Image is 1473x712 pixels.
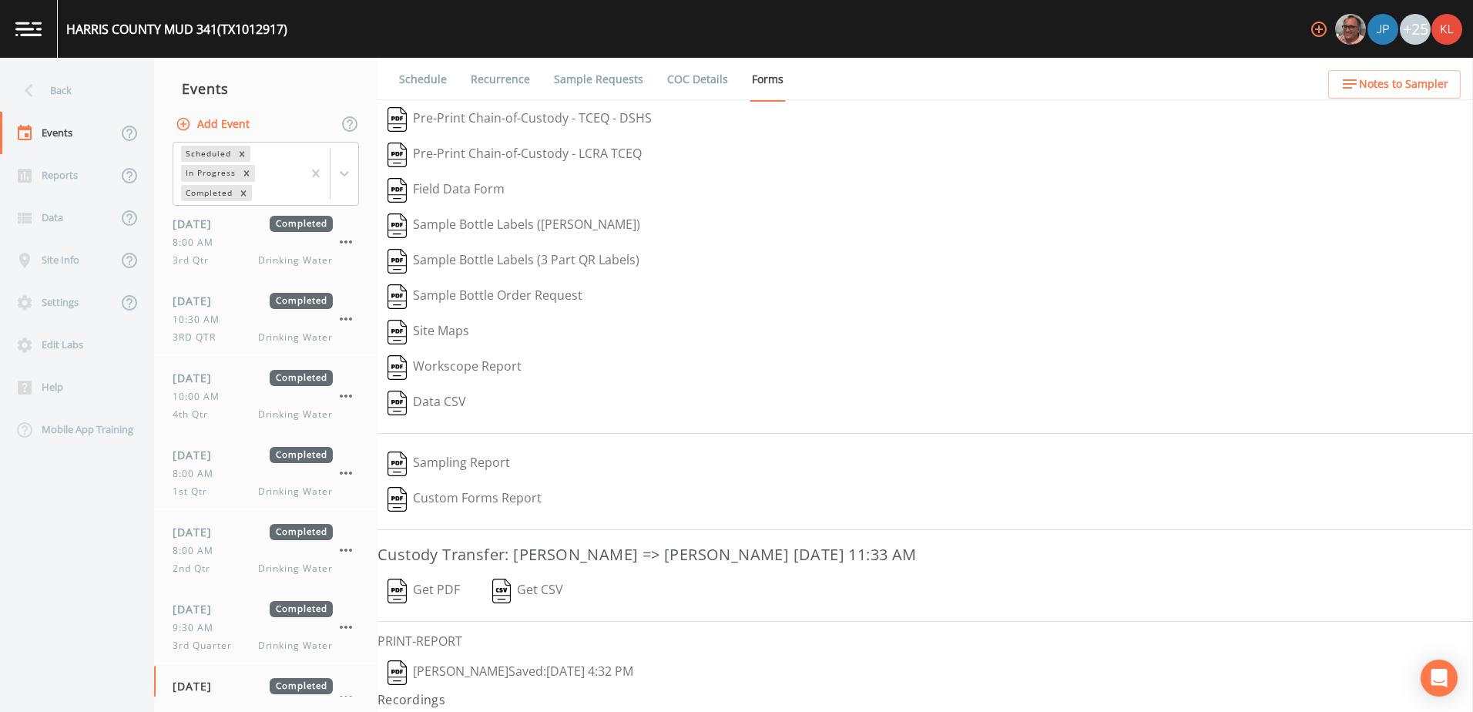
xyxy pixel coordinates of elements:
span: [DATE] [173,216,223,232]
span: Completed [270,216,333,232]
span: 1st Qtr [173,485,216,499]
img: svg%3e [388,284,407,309]
button: [PERSON_NAME]Saved:[DATE] 4:32 PM [377,655,643,690]
img: svg%3e [388,452,407,476]
a: Sample Requests [552,58,646,101]
span: 10:00 AM [173,390,229,404]
span: Completed [270,293,333,309]
img: svg%3e [388,249,407,274]
div: Completed [181,185,235,201]
div: Events [154,69,377,108]
span: [DATE] [173,524,223,540]
img: 9c4450d90d3b8045b2e5fa62e4f92659 [1431,14,1462,45]
span: 3rd Quarter [173,639,241,653]
span: 2nd Qtr [173,562,220,576]
a: [DATE]Completed8:00 AM2nd QtrDrinking Water [154,512,377,589]
span: [DATE] [173,601,223,617]
a: [DATE]Completed8:00 AM1st QtrDrinking Water [154,435,377,512]
button: Pre-Print Chain-of-Custody - TCEQ - DSHS [377,102,662,137]
img: svg%3e [388,487,407,512]
span: Notes to Sampler [1359,75,1448,94]
img: svg%3e [388,213,407,238]
span: 9:30 AM [173,621,223,635]
button: Add Event [173,110,256,139]
img: svg%3e [388,143,407,167]
a: [DATE]Completed10:30 AM3RD QTRDrinking Water [154,280,377,358]
div: Open Intercom Messenger [1421,660,1458,697]
span: Drinking Water [258,639,333,653]
img: 41241ef155101aa6d92a04480b0d0000 [1367,14,1398,45]
a: Forms [750,58,786,102]
button: Data CSV [377,385,476,421]
div: Remove Completed [235,185,252,201]
span: Completed [270,601,333,617]
button: Custom Forms Report [377,482,552,517]
span: Drinking Water [258,254,333,267]
img: svg%3e [388,107,407,132]
div: HARRIS COUNTY MUD 341 (TX1012917) [66,20,287,39]
button: Workscope Report [377,350,532,385]
div: +25 [1400,14,1431,45]
span: [DATE] [173,678,223,694]
span: [DATE] [173,293,223,309]
div: Remove In Progress [238,165,255,181]
span: 3RD QTR [173,331,225,344]
div: Scheduled [181,146,233,162]
span: 8:00 AM [173,236,223,250]
span: Drinking Water [258,485,333,499]
button: Get CSV [481,573,574,609]
button: Site Maps [377,314,479,350]
h6: PRINT-REPORT [377,634,1473,649]
h3: Custody Transfer: [PERSON_NAME] => [PERSON_NAME] [DATE] 11:33 AM [377,542,1473,567]
div: In Progress [181,165,238,181]
a: [DATE]Completed8:00 AM3rd QtrDrinking Water [154,203,377,280]
button: Sample Bottle Order Request [377,279,592,314]
img: svg%3e [388,178,407,203]
div: Remove Scheduled [233,146,250,162]
h4: Recordings [377,690,1473,709]
div: Joshua gere Paul [1367,14,1399,45]
span: 10:30 AM [173,313,229,327]
span: [DATE] [173,447,223,463]
button: Sample Bottle Labels (3 Part QR Labels) [377,243,649,279]
span: 8:00 AM [173,544,223,558]
img: svg%3e [388,660,407,685]
a: Schedule [397,58,449,101]
span: Drinking Water [258,408,333,421]
a: COC Details [665,58,730,101]
img: e2d790fa78825a4bb76dcb6ab311d44c [1335,14,1366,45]
button: Get PDF [377,573,470,609]
span: [DATE] [173,370,223,386]
img: svg%3e [492,579,512,603]
span: Completed [270,370,333,386]
img: svg%3e [388,579,407,603]
img: logo [15,22,42,36]
button: Notes to Sampler [1328,70,1461,99]
button: Pre-Print Chain-of-Custody - LCRA TCEQ [377,137,652,173]
a: [DATE]Completed9:30 AM3rd QuarterDrinking Water [154,589,377,666]
img: svg%3e [388,355,407,380]
span: Drinking Water [258,331,333,344]
a: Recurrence [468,58,532,101]
img: svg%3e [388,391,407,415]
span: Completed [270,447,333,463]
span: Drinking Water [258,562,333,576]
button: Sampling Report [377,446,520,482]
span: 4th Qtr [173,408,217,421]
span: Completed [270,678,333,694]
button: Field Data Form [377,173,515,208]
span: Completed [270,524,333,540]
div: Mike Franklin [1334,14,1367,45]
img: svg%3e [388,320,407,344]
span: 8:00 AM [173,467,223,481]
a: [DATE]Completed10:00 AM4th QtrDrinking Water [154,358,377,435]
button: Sample Bottle Labels ([PERSON_NAME]) [377,208,650,243]
span: 3rd Qtr [173,254,218,267]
